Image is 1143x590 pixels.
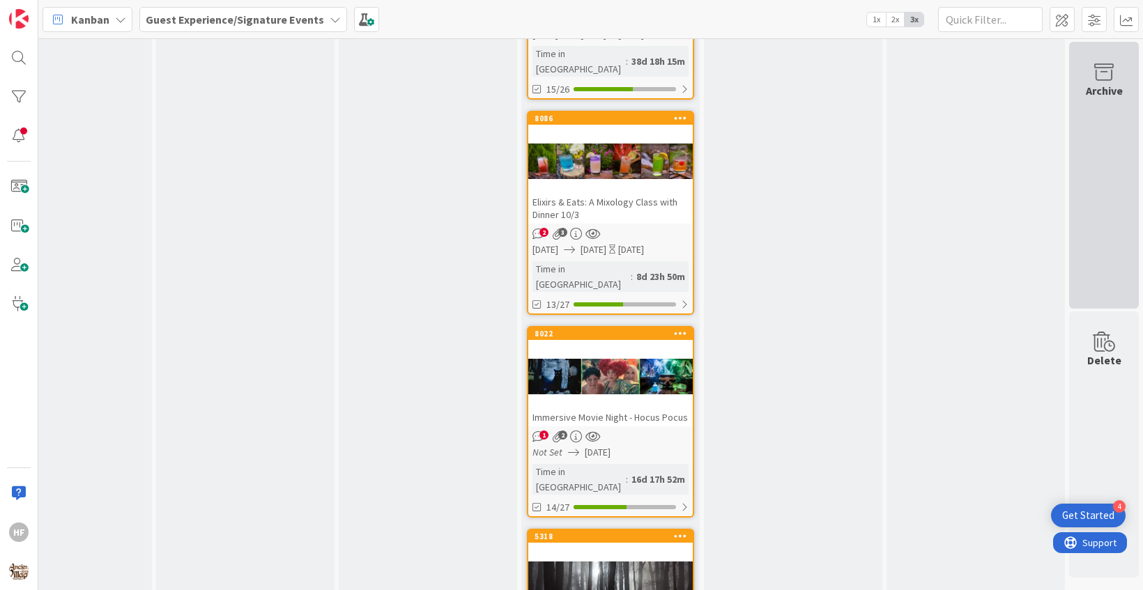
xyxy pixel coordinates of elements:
div: Elixirs & Eats: A Mixology Class with Dinner 10/3 [528,193,693,224]
div: Time in [GEOGRAPHIC_DATA] [532,261,631,292]
div: HF [9,522,29,542]
b: Guest Experience/Signature Events [146,13,324,26]
div: Time in [GEOGRAPHIC_DATA] [532,46,626,77]
div: Open Get Started checklist, remaining modules: 4 [1051,504,1126,527]
div: 8022 [528,327,693,340]
div: Delete [1087,352,1121,368]
a: 8086Elixirs & Eats: A Mixology Class with Dinner 10/3[DATE][DATE][DATE]Time in [GEOGRAPHIC_DATA]:... [527,111,694,315]
img: Visit kanbanzone.com [9,9,29,29]
span: 13/27 [546,297,569,312]
input: Quick Filter... [938,7,1043,32]
span: Kanban [71,11,109,28]
span: 3x [905,13,923,26]
span: 15/26 [546,82,569,97]
div: [DATE] [618,242,644,257]
div: Immersive Movie Night - Hocus Pocus [528,408,693,426]
div: 4 [1113,500,1126,513]
div: Get Started [1062,509,1114,522]
div: Time in [GEOGRAPHIC_DATA] [532,464,626,495]
div: 38d 18h 15m [628,54,689,69]
a: 8022Immersive Movie Night - Hocus PocusNot Set[DATE]Time in [GEOGRAPHIC_DATA]:16d 17h 52m14/27 [527,326,694,518]
span: : [631,269,633,284]
div: 5318 [528,530,693,543]
span: 1x [867,13,886,26]
div: 16d 17h 52m [628,472,689,487]
span: [DATE] [581,242,606,257]
div: 8d 23h 50m [633,269,689,284]
div: 8086 [528,112,693,125]
div: 8086 [535,114,693,123]
span: : [626,54,628,69]
img: avatar [9,561,29,581]
div: 5318 [535,531,693,541]
div: 8086Elixirs & Eats: A Mixology Class with Dinner 10/3 [528,112,693,224]
div: 8022Immersive Movie Night - Hocus Pocus [528,327,693,426]
span: [DATE] [532,242,558,257]
span: 1 [539,430,549,440]
span: 3 [558,228,567,237]
i: Not Set [532,446,562,458]
span: 2 [539,228,549,237]
span: 14/27 [546,500,569,515]
span: [DATE] [585,445,611,460]
span: 2x [886,13,905,26]
div: 8022 [535,329,693,339]
span: Support [29,2,63,19]
span: 2 [558,430,567,440]
span: : [626,472,628,487]
div: Archive [1086,82,1123,99]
